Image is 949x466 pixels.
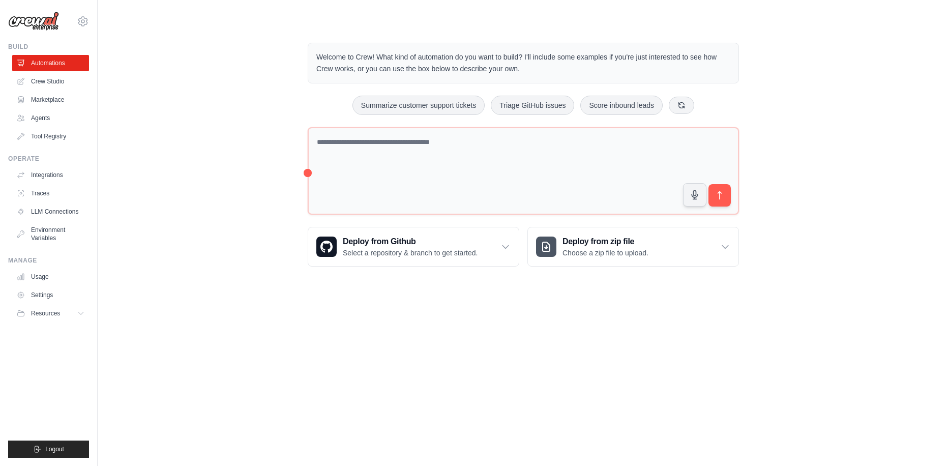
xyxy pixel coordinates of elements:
a: Traces [12,185,89,201]
span: Resources [31,309,60,317]
p: Choose a zip file to upload. [562,248,648,258]
a: Crew Studio [12,73,89,90]
a: Integrations [12,167,89,183]
p: Welcome to Crew! What kind of automation do you want to build? I'll include some examples if you'... [316,51,730,75]
button: Score inbound leads [580,96,663,115]
a: Settings [12,287,89,303]
a: Environment Variables [12,222,89,246]
button: Summarize customer support tickets [352,96,485,115]
div: Operate [8,155,89,163]
span: Logout [45,445,64,453]
button: Resources [12,305,89,322]
div: Manage [8,256,89,265]
a: Usage [12,269,89,285]
div: Build [8,43,89,51]
a: Agents [12,110,89,126]
img: Logo [8,12,59,31]
p: Select a repository & branch to get started. [343,248,478,258]
button: Logout [8,441,89,458]
button: Triage GitHub issues [491,96,574,115]
a: Tool Registry [12,128,89,144]
a: Marketplace [12,92,89,108]
h3: Deploy from Github [343,236,478,248]
h3: Deploy from zip file [562,236,648,248]
a: LLM Connections [12,203,89,220]
a: Automations [12,55,89,71]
